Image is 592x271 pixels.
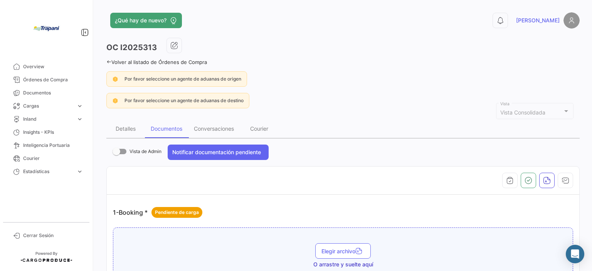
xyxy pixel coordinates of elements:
[6,60,86,73] a: Overview
[516,17,560,24] span: [PERSON_NAME]
[6,126,86,139] a: Insights - KPIs
[313,261,373,268] span: O arrastre y suelte aquí
[151,125,182,132] div: Documentos
[23,129,83,136] span: Insights - KPIs
[321,248,365,254] span: Elegir archivo
[23,116,73,123] span: Inland
[115,17,166,24] span: ¿Qué hay de nuevo?
[106,59,207,65] a: Volver al listado de Órdenes de Compra
[110,13,182,28] button: ¿Qué hay de nuevo?
[168,145,269,160] button: Notificar documentación pendiente
[76,103,83,109] span: expand_more
[23,155,83,162] span: Courier
[6,152,86,165] a: Courier
[23,89,83,96] span: Documentos
[6,139,86,152] a: Inteligencia Portuaria
[23,142,83,149] span: Inteligencia Portuaria
[315,243,371,259] button: Elegir archivo
[6,86,86,99] a: Documentos
[23,168,73,175] span: Estadísticas
[563,12,580,29] img: placeholder-user.png
[129,147,161,156] span: Vista de Admin
[500,109,545,116] mat-select-trigger: Vista Consolidada
[23,103,73,109] span: Cargas
[116,125,136,132] div: Detalles
[6,73,86,86] a: Órdenes de Compra
[250,125,268,132] div: Courier
[194,125,234,132] div: Conversaciones
[113,207,202,218] p: 1-Booking *
[124,98,244,103] span: Por favor seleccione un agente de aduanas de destino
[124,76,241,82] span: Por favor seleccione un agente de aduanas de origen
[23,76,83,83] span: Órdenes de Compra
[155,209,199,216] span: Pendiente de carga
[566,245,584,263] div: Abrir Intercom Messenger
[76,116,83,123] span: expand_more
[106,42,157,53] h3: OC I2025313
[23,63,83,70] span: Overview
[76,168,83,175] span: expand_more
[27,9,66,48] img: bd005829-9598-4431-b544-4b06bbcd40b2.jpg
[23,232,83,239] span: Cerrar Sesión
